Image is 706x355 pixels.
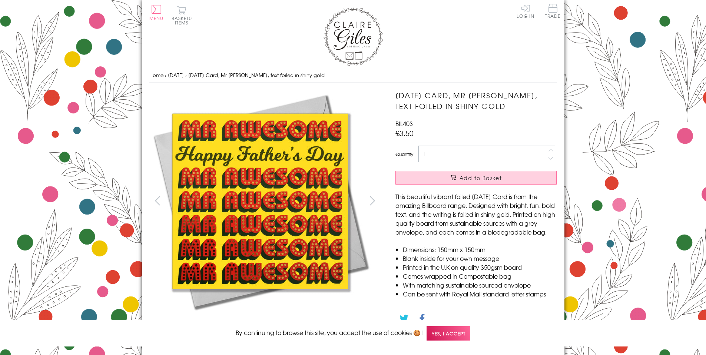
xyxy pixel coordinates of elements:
button: Menu [149,5,164,20]
label: Quantity [395,151,413,157]
h1: [DATE] Card, Mr [PERSON_NAME], text foiled in shiny gold [395,90,557,112]
img: Father's Day Card, Mr Awesome, text foiled in shiny gold [149,90,371,312]
span: Menu [149,15,164,21]
li: With matching sustainable sourced envelope [403,281,557,289]
a: Trade [545,4,561,20]
li: Blank inside for your own message [403,254,557,263]
a: Log In [517,4,534,18]
p: This beautiful vibrant foiled [DATE] Card is from the amazing Billboard range. Designed with brig... [395,192,557,236]
button: Basket0 items [172,6,192,25]
li: Comes wrapped in Compostable bag [403,272,557,281]
li: Printed in the U.K on quality 350gsm board [403,263,557,272]
li: Dimensions: 150mm x 150mm [403,245,557,254]
span: [DATE] Card, Mr [PERSON_NAME], text foiled in shiny gold [188,72,325,79]
span: £3.50 [395,128,414,138]
button: prev [149,192,166,209]
a: Home [149,72,163,79]
button: Add to Basket [395,171,557,185]
span: › [165,72,166,79]
img: Claire Giles Greetings Cards [324,7,383,66]
span: 0 items [175,15,192,26]
li: Can be sent with Royal Mail standard letter stamps [403,289,557,298]
span: Add to Basket [460,174,502,182]
span: Trade [545,4,561,18]
img: Father's Day Card, Mr Awesome, text foiled in shiny gold [381,90,603,312]
span: › [185,72,187,79]
a: [DATE] [168,72,184,79]
button: next [364,192,381,209]
span: Yes, I accept [427,326,470,341]
nav: breadcrumbs [149,68,557,83]
span: BIL403 [395,119,413,128]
